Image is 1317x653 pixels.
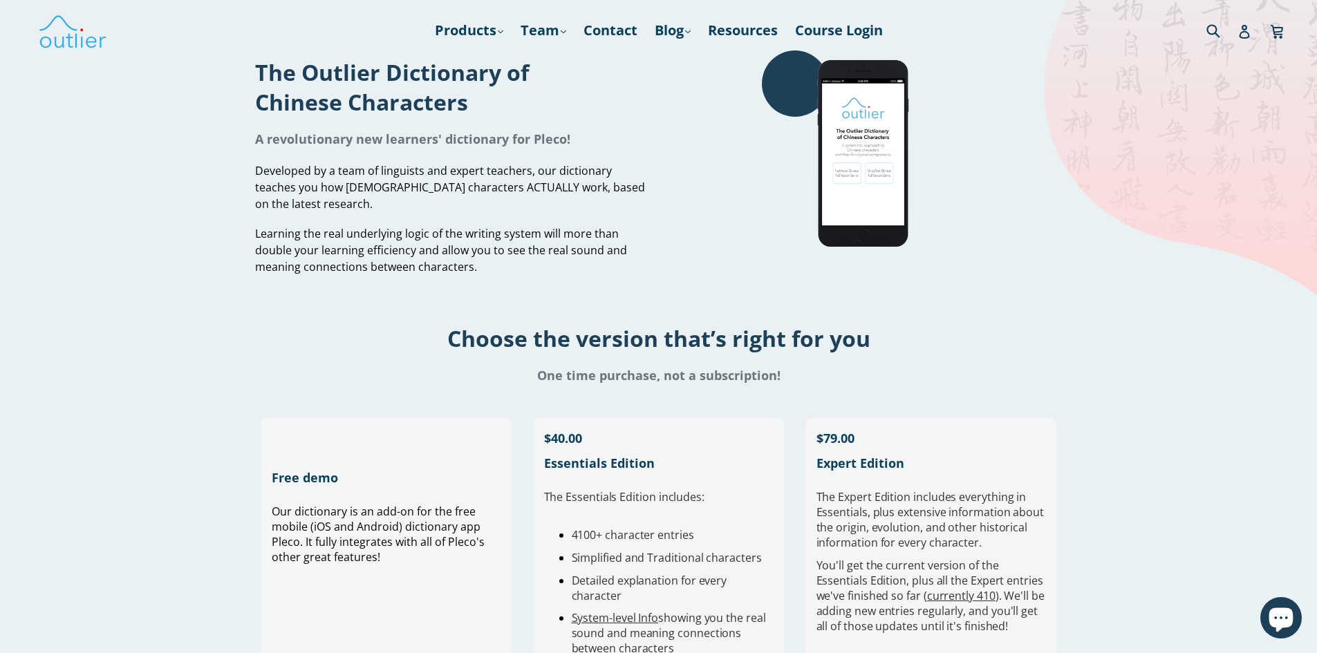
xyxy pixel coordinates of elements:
[272,469,501,486] h1: Free demo
[514,18,573,43] a: Team
[816,430,854,446] span: $79.00
[255,163,645,211] span: Developed by a team of linguists and expert teachers, our dictionary teaches you how [DEMOGRAPHIC...
[1203,16,1241,44] input: Search
[1256,597,1306,642] inbox-online-store-chat: Shopify online store chat
[428,18,510,43] a: Products
[255,226,627,274] span: Learning the real underlying logic of the writing system will more than double your learning effi...
[816,489,966,504] span: The Expert Edition includes e
[816,489,1044,550] span: verything in Essentials, plus extensive information about the origin, evolution, and other histor...
[544,489,704,504] span: The Essentials Edition includes:
[38,10,107,50] img: Outlier Linguistics
[577,18,644,43] a: Contact
[816,455,1046,471] h1: Expert Edition
[272,504,485,565] span: Our dictionary is an add-on for the free mobile (iOS and Android) dictionary app Pleco. It fully ...
[788,18,890,43] a: Course Login
[701,18,785,43] a: Resources
[572,610,659,625] a: System-level Info
[927,588,996,603] a: currently 410
[572,527,694,542] span: 4100+ character entries
[255,131,648,147] h1: A revolutionary new learners' dictionary for Pleco!
[544,430,582,446] span: $40.00
[255,57,648,117] h1: The Outlier Dictionary of Chinese Characters
[544,455,774,471] h1: Essentials Edition
[572,550,762,565] span: Simplified and Traditional characters
[572,573,727,603] span: Detailed explanation for every character
[816,558,1045,634] span: You'll get the current version of the Essentials Edition, plus all the Expert entries we've finis...
[648,18,698,43] a: Blog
